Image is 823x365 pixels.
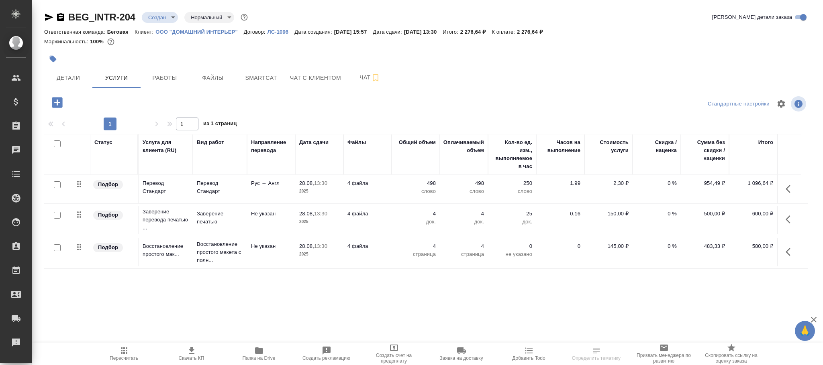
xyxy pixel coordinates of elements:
td: 1.99 [536,175,584,203]
p: док. [444,218,484,226]
button: 0.00 RUB; [106,36,116,47]
p: Заверение перевода печатью ... [143,208,189,232]
p: 4 [444,210,484,218]
p: ЛС-1096 [267,29,294,35]
span: Услуги [97,73,136,83]
p: 13:30 [314,211,327,217]
p: 0 % [637,210,677,218]
p: 600,00 ₽ [733,210,773,218]
p: страница [396,250,436,258]
div: Создан [184,12,234,23]
p: 28.08, [299,180,314,186]
button: Показать кнопки [781,179,800,199]
p: 2025 [299,187,339,195]
p: 500,00 ₽ [685,210,725,218]
span: Чат с клиентом [290,73,341,83]
p: 150,00 ₽ [588,210,629,218]
span: Чат [351,73,389,83]
button: Создан [146,14,168,21]
button: Показать кнопки [781,242,800,262]
span: Smartcat [242,73,280,83]
p: 4 файла [347,210,388,218]
div: Часов на выполнение [540,138,580,154]
p: 4 файла [347,242,388,250]
div: Оплачиваемый объем [443,138,484,154]
p: Договор: [244,29,268,35]
button: 🙏 [795,321,815,341]
p: 13:30 [314,180,327,186]
div: Файлы [347,138,366,146]
p: 2 276,64 ₽ [460,29,492,35]
p: 28.08, [299,211,314,217]
p: Не указан [251,242,291,250]
button: Нормальный [188,14,225,21]
p: 4 файла [347,179,388,187]
p: 0 % [637,179,677,187]
p: 954,49 ₽ [685,179,725,187]
p: Заверение печатью [197,210,243,226]
p: 2,30 ₽ [588,179,629,187]
div: Направление перевода [251,138,291,154]
p: 498 [444,179,484,187]
p: док. [492,218,532,226]
span: Посмотреть информацию [791,96,808,112]
p: Маржинальность: [44,39,90,45]
td: 0 [536,238,584,266]
span: Работы [145,73,184,83]
td: 0.16 [536,206,584,234]
p: 4 [396,242,436,250]
p: 25 [492,210,532,218]
button: Скопировать ссылку [56,12,65,22]
a: BEG_INTR-204 [68,12,135,22]
p: Дата создания: [294,29,334,35]
div: Итого [758,138,773,146]
a: ООО "ДОМАШНИЙ ИНТЕРЬЕР" [155,28,244,35]
p: 1 096,64 ₽ [733,179,773,187]
p: 100% [90,39,106,45]
span: 🙏 [798,322,812,339]
svg: Подписаться [371,73,380,83]
button: Добавить услугу [46,94,68,111]
p: Клиент: [135,29,155,35]
span: Настроить таблицу [772,94,791,114]
p: 580,00 ₽ [733,242,773,250]
p: слово [492,187,532,195]
p: ООО "ДОМАШНИЙ ИНТЕРЬЕР" [155,29,244,35]
p: Восстановление простого мак... [143,242,189,258]
div: Общий объем [399,138,436,146]
p: страница [444,250,484,258]
p: 145,00 ₽ [588,242,629,250]
div: Сумма без скидки / наценки [685,138,725,162]
p: Подбор [98,180,118,189]
p: 2025 [299,218,339,226]
p: Подбор [98,243,118,251]
button: Доп статусы указывают на важность/срочность заказа [239,12,249,22]
p: К оплате: [492,29,517,35]
span: Детали [49,73,88,83]
p: 0 % [637,242,677,250]
p: Беговая [107,29,135,35]
p: 4 [396,210,436,218]
div: Стоимость услуги [588,138,629,154]
div: Статус [94,138,112,146]
span: Файлы [194,73,232,83]
p: Перевод Стандарт [197,179,243,195]
p: Перевод Стандарт [143,179,189,195]
p: 13:30 [314,243,327,249]
p: не указано [492,250,532,258]
div: Услуга для клиента (RU) [143,138,189,154]
div: Кол-во ед. изм., выполняемое в час [492,138,532,170]
p: 28.08, [299,243,314,249]
p: 250 [492,179,532,187]
div: Создан [142,12,178,23]
button: Показать кнопки [781,210,800,229]
p: слово [396,187,436,195]
p: Дата сдачи: [373,29,404,35]
button: Скопировать ссылку для ЯМессенджера [44,12,54,22]
p: 2025 [299,250,339,258]
div: Вид работ [197,138,224,146]
button: Добавить тэг [44,50,62,68]
p: Итого: [443,29,460,35]
p: Ответственная команда: [44,29,107,35]
p: слово [444,187,484,195]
